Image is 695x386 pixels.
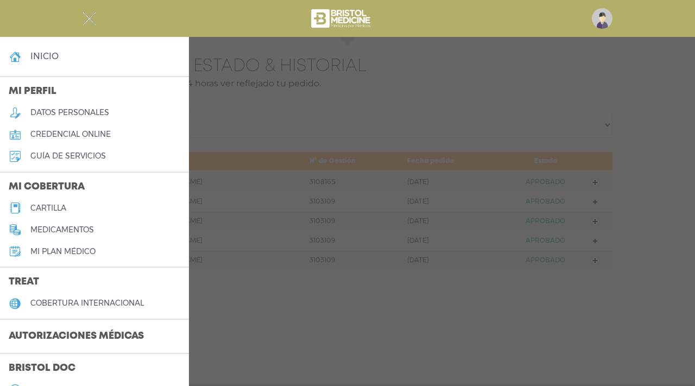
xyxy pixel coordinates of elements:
img: bristol-medicine-blanco.png [309,5,374,31]
h5: Mi plan médico [30,247,96,256]
img: Cober_menu-close-white.svg [83,12,96,26]
h5: medicamentos [30,225,94,235]
h5: cobertura internacional [30,299,144,308]
h5: guía de servicios [30,151,106,161]
h5: cartilla [30,204,66,213]
h5: datos personales [30,108,109,117]
img: profile-placeholder.svg [592,8,612,29]
h4: inicio [30,51,59,61]
h5: credencial online [30,130,111,139]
